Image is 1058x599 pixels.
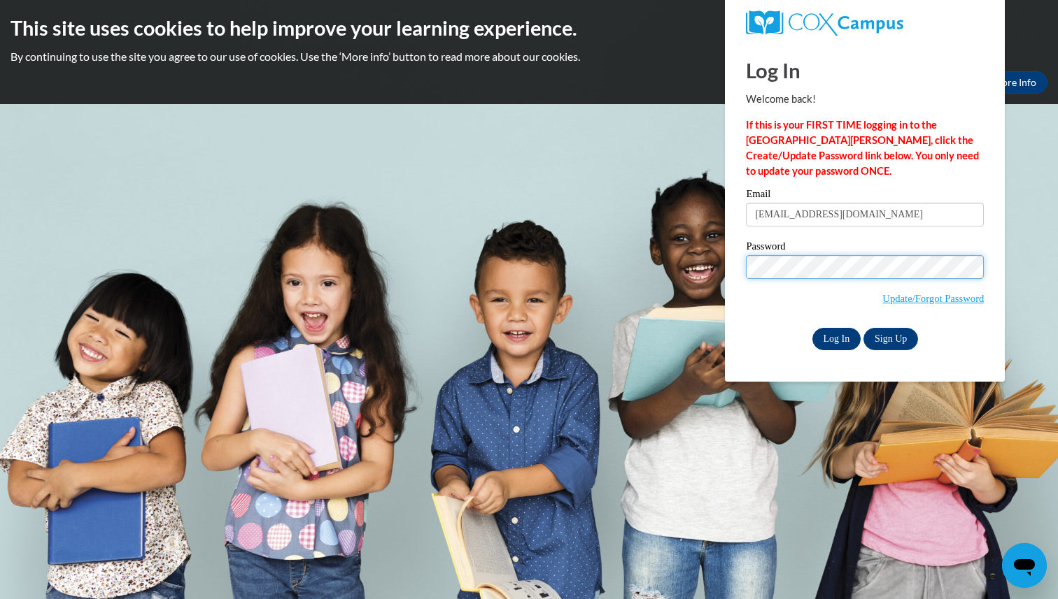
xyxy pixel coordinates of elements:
[746,92,984,107] p: Welcome back!
[10,14,1048,42] h2: This site uses cookies to help improve your learning experience.
[746,119,979,177] strong: If this is your FIRST TIME logging in to the [GEOGRAPHIC_DATA][PERSON_NAME], click the Create/Upd...
[746,10,903,36] img: COX Campus
[863,328,918,350] a: Sign Up
[746,10,984,36] a: COX Campus
[1002,543,1047,588] iframe: Button to launch messaging window
[882,293,984,304] a: Update/Forgot Password
[812,328,861,350] input: Log In
[746,56,984,85] h1: Log In
[746,189,984,203] label: Email
[982,71,1048,94] a: More Info
[10,49,1048,64] p: By continuing to use the site you agree to our use of cookies. Use the ‘More info’ button to read...
[746,241,984,255] label: Password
